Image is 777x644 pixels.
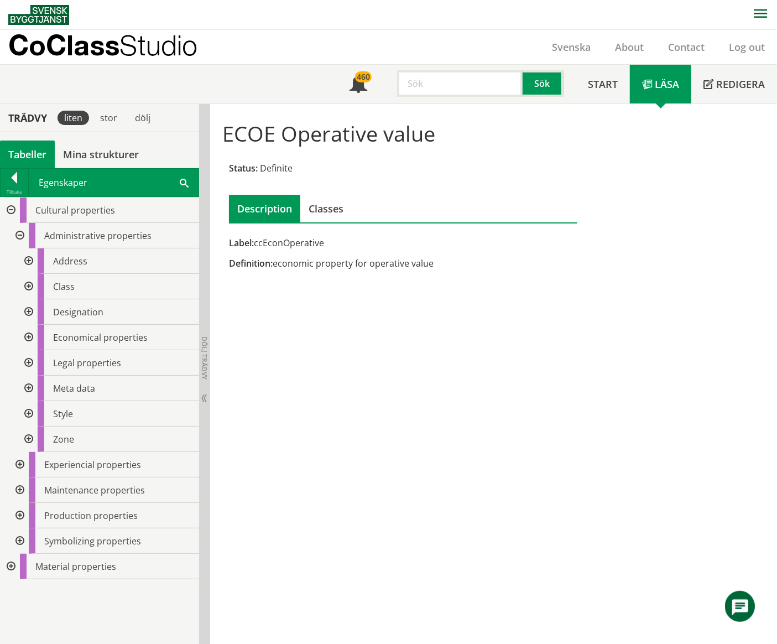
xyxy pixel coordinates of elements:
div: Trädvy [2,112,53,124]
span: Economical properties [53,331,148,344]
span: Notifications [350,76,367,94]
a: Läsa [630,65,691,103]
span: Zone [53,433,74,445]
button: Sök [523,70,564,97]
a: Redigera [691,65,777,103]
span: Status: [229,162,258,174]
span: Designation [53,306,103,318]
span: Administrative properties [44,230,152,242]
span: Cultural properties [35,204,115,216]
div: economic property for operative value [229,257,577,269]
h1: ECOE Operative value [222,121,765,146]
span: Redigera [716,77,765,91]
a: 460 [337,65,379,103]
span: Style [53,408,73,420]
div: Tillbaka [1,188,28,196]
a: About [603,40,656,54]
span: Läsa [655,77,679,91]
span: Studio [119,29,197,61]
span: Meta data [53,382,95,394]
span: Definition: [229,257,273,269]
span: Production properties [44,510,138,522]
a: Mina strukturer [55,141,147,168]
span: Experiencial properties [44,459,141,471]
span: Maintenance properties [44,484,145,496]
span: Definite [260,162,293,174]
span: Sök i tabellen [180,176,189,188]
div: Egenskaper [29,169,199,196]
span: Material properties [35,560,116,573]
div: 460 [355,71,372,82]
span: Dölj trädvy [200,336,209,380]
img: Svensk Byggtjänst [8,5,69,25]
a: Contact [656,40,717,54]
div: liten [58,111,89,125]
span: Symbolizing properties [44,535,141,547]
div: Description [229,195,300,222]
a: Start [576,65,630,103]
span: Label: [229,237,254,249]
a: CoClassStudio [8,30,221,64]
input: Sök [397,70,523,97]
div: dölj [128,111,157,125]
a: Svenska [540,40,603,54]
span: Address [53,255,87,267]
div: ccEconOperative [229,237,577,249]
div: Classes [300,195,352,222]
span: Start [588,77,618,91]
span: Class [53,281,75,293]
div: stor [93,111,124,125]
p: CoClass [8,39,197,51]
a: Log out [717,40,777,54]
span: Legal properties [53,357,121,369]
